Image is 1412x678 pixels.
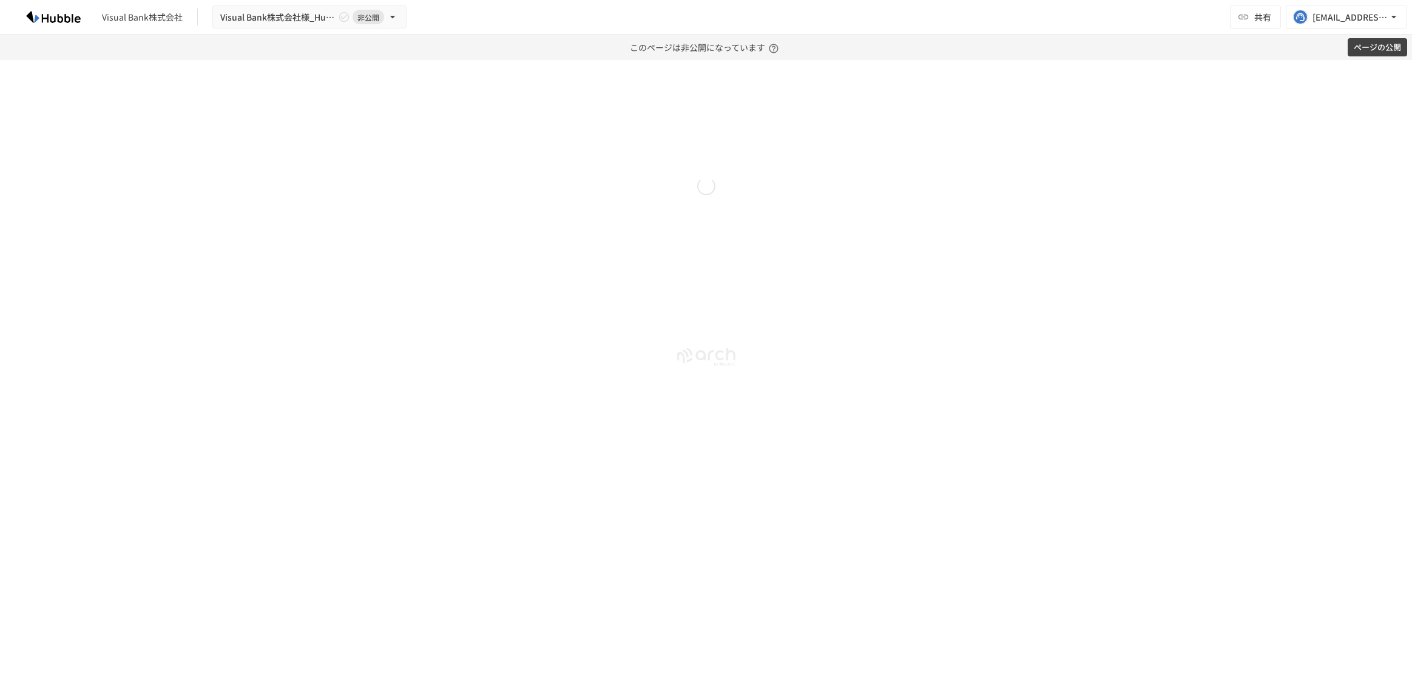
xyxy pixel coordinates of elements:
p: このページは非公開になっています [630,35,782,60]
button: 共有 [1230,5,1281,29]
button: [EMAIL_ADDRESS][DOMAIN_NAME] [1286,5,1407,29]
span: 非公開 [353,11,384,24]
img: HzDRNkGCf7KYO4GfwKnzITak6oVsp5RHeZBEM1dQFiQ [15,7,92,27]
span: 共有 [1254,10,1271,24]
button: Visual Bank株式会社様_Hubbleトライアル導入資料非公開 [212,5,407,29]
div: Visual Bank株式会社 [102,11,183,24]
span: Visual Bank株式会社様_Hubbleトライアル導入資料 [220,10,336,25]
button: ページの公開 [1348,38,1407,57]
div: [EMAIL_ADDRESS][DOMAIN_NAME] [1312,10,1388,25]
